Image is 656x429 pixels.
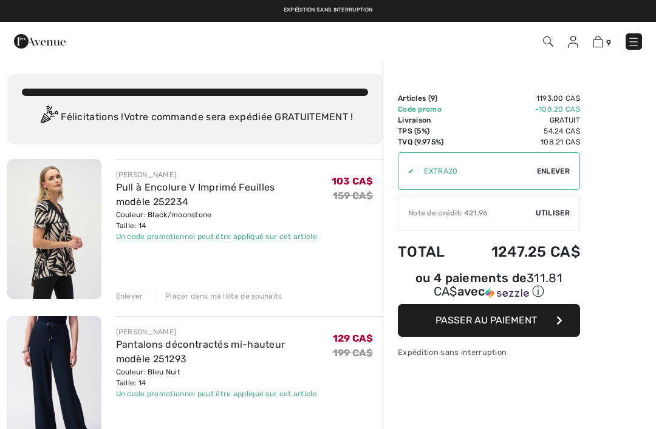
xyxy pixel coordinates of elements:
[398,272,580,300] div: ou 4 paiements de avec
[461,126,580,137] td: 54.24 CA$
[116,326,333,337] div: [PERSON_NAME]
[568,36,578,48] img: Mes infos
[333,333,373,344] span: 129 CA$
[7,159,101,299] img: Pull à Encolure V Imprimé Feuilles modèle 252234
[116,367,333,388] div: Couleur: Bleu Nuit Taille: 14
[116,169,332,180] div: [PERSON_NAME]
[461,231,580,272] td: 1247.25 CA$
[593,36,603,47] img: Panier d'achat
[398,166,414,177] div: ✔
[537,166,570,177] span: Enlever
[116,181,275,208] a: Pull à Encolure V Imprimé Feuilles modèle 252234
[536,208,570,218] span: Utiliser
[116,209,332,231] div: Couleur: Black/moonstone Taille: 14
[606,38,611,47] span: 9
[116,231,332,242] div: Un code promotionnel peut être appliqué sur cet article
[14,35,66,46] a: 1ère Avenue
[333,347,373,359] s: 199 CA$
[398,304,580,337] button: Passer au paiement
[398,115,461,126] td: Livraison
[485,288,529,299] img: Sezzle
[333,190,373,201] s: 159 CA$
[398,126,461,137] td: TPS (5%)
[36,106,61,130] img: Congratulation2.svg
[398,93,461,104] td: Articles ( )
[414,153,537,189] input: Code promo
[116,339,285,365] a: Pantalons décontractés mi-hauteur modèle 251293
[461,115,580,126] td: Gratuit
[398,231,461,272] td: Total
[431,94,435,103] span: 9
[22,106,368,130] div: Félicitations ! Votre commande sera expédiée GRATUITEMENT !
[627,36,640,48] img: Menu
[116,291,143,302] div: Enlever
[14,29,66,53] img: 1ère Avenue
[461,137,580,147] td: 108.21 CA$
[155,291,282,302] div: Placer dans ma liste de souhaits
[461,93,580,104] td: 1193.00 CA$
[398,346,580,358] div: Expédition sans interruption
[543,36,553,47] img: Recherche
[436,314,537,326] span: Passer au paiement
[461,104,580,115] td: -108.20 CA$
[398,104,461,115] td: Code promo
[593,34,611,49] a: 9
[434,271,562,299] span: 311.81 CA$
[116,388,333,399] div: Un code promotionnel peut être appliqué sur cet article
[398,208,536,218] div: Note de crédit: 421.96
[398,272,580,304] div: ou 4 paiements de311.81 CA$avecSezzle Cliquez pour en savoir plus sur Sezzle
[332,175,373,187] span: 103 CA$
[398,137,461,147] td: TVQ (9.975%)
